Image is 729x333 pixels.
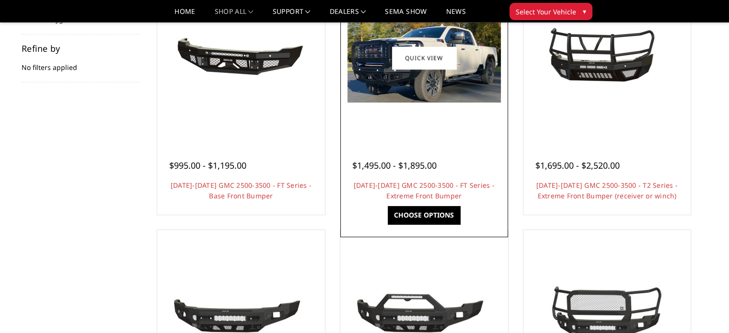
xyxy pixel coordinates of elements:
h5: Refine by [22,44,140,53]
a: Quick view [392,46,456,69]
a: Home [174,8,195,22]
a: SEMA Show [385,8,427,22]
a: [DATE]-[DATE] GMC 2500-3500 - FT Series - Extreme Front Bumper [354,181,495,200]
span: Select Your Vehicle [516,7,576,17]
a: Choose Options [388,206,460,224]
span: $1,495.00 - $1,895.00 [352,160,437,171]
a: News [446,8,465,22]
span: ▾ [583,6,586,16]
a: Dealers [330,8,366,22]
img: 2024-2026 GMC 2500-3500 - FT Series - Extreme Front Bumper [347,13,501,103]
button: Select Your Vehicle [509,3,592,20]
a: shop all [215,8,254,22]
a: [DATE]-[DATE] GMC 2500-3500 - T2 Series - Extreme Front Bumper (receiver or winch) [536,181,678,200]
a: Support [273,8,311,22]
span: $995.00 - $1,195.00 [169,160,246,171]
span: $1,695.00 - $2,520.00 [535,160,620,171]
a: [DATE]-[DATE] GMC 2500-3500 - FT Series - Base Front Bumper [171,181,312,200]
iframe: Chat Widget [681,287,729,333]
div: No filters applied [22,44,140,82]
